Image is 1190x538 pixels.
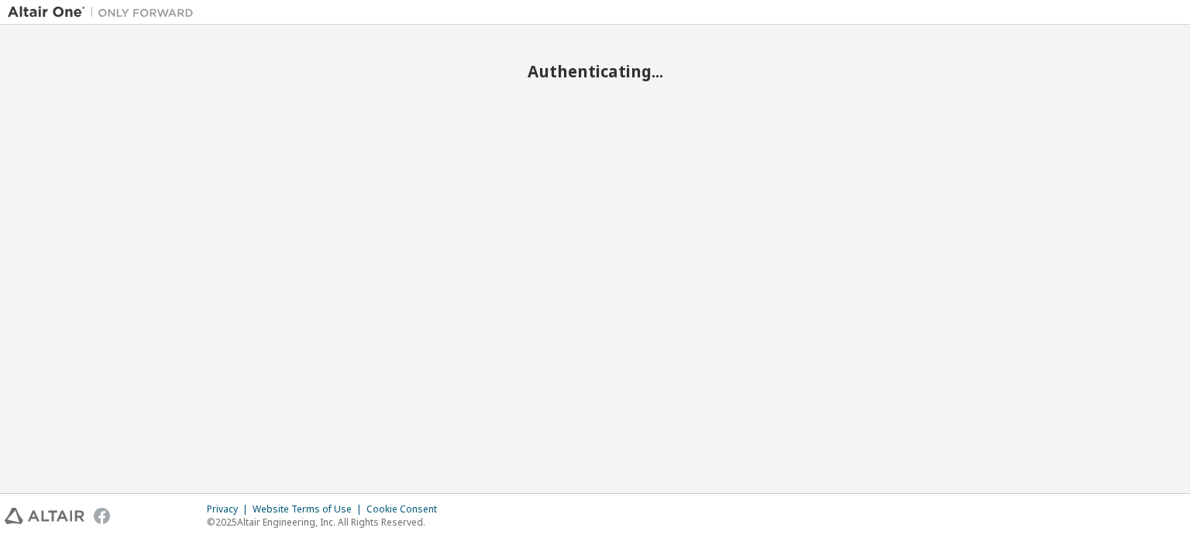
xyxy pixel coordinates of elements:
[366,503,446,516] div: Cookie Consent
[207,503,253,516] div: Privacy
[253,503,366,516] div: Website Terms of Use
[8,61,1182,81] h2: Authenticating...
[94,508,110,524] img: facebook.svg
[8,5,201,20] img: Altair One
[5,508,84,524] img: altair_logo.svg
[207,516,446,529] p: © 2025 Altair Engineering, Inc. All Rights Reserved.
